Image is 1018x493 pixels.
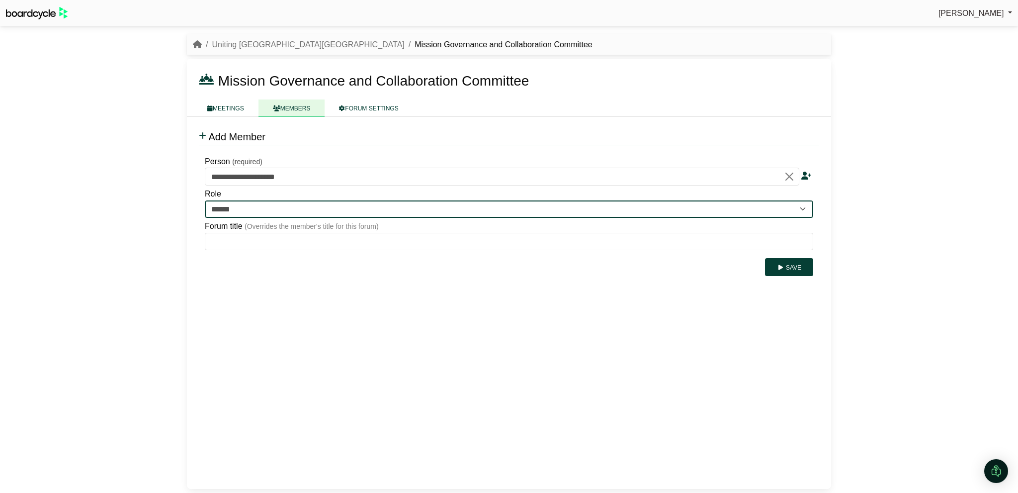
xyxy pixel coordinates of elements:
[258,99,325,117] a: MEMBERS
[218,73,529,89] span: Mission Governance and Collaboration Committee
[984,459,1008,483] div: Open Intercom Messenger
[6,7,68,19] img: BoardcycleBlackGreen-aaafeed430059cb809a45853b8cf6d952af9d84e6e89e1f1685b34bfd5cb7d64.svg
[232,158,262,166] small: (required)
[245,222,379,230] small: (Overrides the member's title for this forum)
[205,188,221,200] label: Role
[801,170,811,183] div: Add a new person
[212,40,404,49] a: Uniting [GEOGRAPHIC_DATA][GEOGRAPHIC_DATA]
[193,99,258,117] a: MEETINGS
[325,99,413,117] a: FORUM SETTINGS
[208,131,265,142] span: Add Member
[938,9,1004,17] span: [PERSON_NAME]
[405,38,593,51] li: Mission Governance and Collaboration Committee
[205,220,243,233] label: Forum title
[193,38,593,51] nav: breadcrumb
[765,258,813,276] button: Save
[783,171,795,183] button: Clear
[205,155,230,168] label: Person
[938,7,1012,20] a: [PERSON_NAME]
